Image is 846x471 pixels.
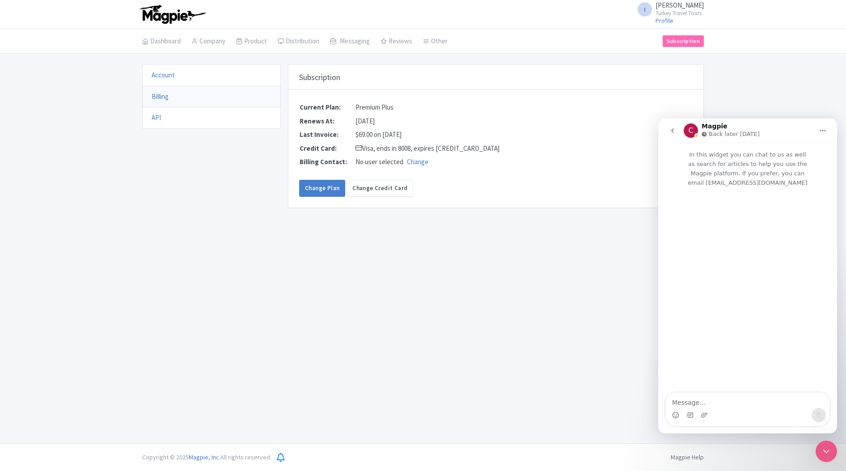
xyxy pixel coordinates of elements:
a: Distribution [278,29,319,54]
th: Current Plan: [299,101,355,115]
span: I [638,2,652,17]
td: Visa, ends in 8008, expires [CREDIT_CARD_DATA] [355,142,500,156]
a: Magpie Help [671,453,704,461]
td: $69.00 on [DATE] [355,128,500,142]
a: Other [423,29,448,54]
a: Company [191,29,225,54]
a: I [PERSON_NAME] Turkey Travel Tours [632,2,704,16]
a: Dashboard [142,29,181,54]
th: Last Invoice: [299,128,355,142]
td: No user selected [355,155,500,169]
iframe: Intercom live chat [658,119,837,433]
td: Premium Plus [355,101,500,115]
a: Subscription [663,35,704,47]
h3: Subscription [299,72,340,82]
a: Reviews [381,29,412,54]
td: [DATE] [355,115,500,128]
a: Messaging [330,29,370,54]
a: API [152,113,161,122]
img: logo-ab69f6fb50320c5b225c76a69d11143b.png [138,4,207,24]
a: Profile [656,17,673,25]
a: Change Plan [299,180,345,197]
a: Product [236,29,267,54]
a: Billing [152,92,169,101]
button: Change Credit Card [347,180,413,197]
small: Turkey Travel Tours [656,10,704,16]
span: Magpie, Inc. [189,453,220,461]
th: Credit Card: [299,142,355,156]
th: Renews At: [299,115,355,128]
span: [PERSON_NAME] [656,1,704,9]
th: Billing Contact: [299,155,355,169]
a: Change [407,157,428,166]
div: Copyright © 2025 All rights reserved. [137,453,277,462]
iframe: Intercom live chat [816,441,837,462]
a: Account [152,71,175,79]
